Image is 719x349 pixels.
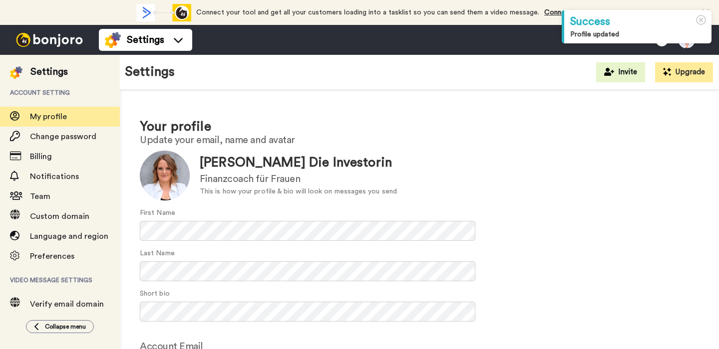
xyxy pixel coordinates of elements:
div: animation [136,4,191,21]
span: Settings [127,33,164,47]
button: Collapse menu [26,320,94,333]
label: First Name [140,208,175,218]
span: Verify email domain [30,300,104,308]
span: Custom domain [30,212,89,220]
h1: Your profile [140,120,699,134]
label: Last Name [140,248,175,259]
span: My profile [30,113,67,121]
h1: Settings [125,65,175,79]
div: Finanzcoach für Frauen [200,172,397,186]
button: Upgrade [655,62,713,82]
a: Connect now [544,9,588,16]
span: Connect your tool and get all your customers loading into a tasklist so you can send them a video... [196,9,539,16]
span: Language and region [30,232,108,240]
img: bj-logo-header-white.svg [12,33,87,47]
span: Preferences [30,252,74,260]
label: Short bio [140,289,170,299]
span: Billing [30,153,52,161]
span: Collapse menu [45,323,86,331]
span: Team [30,192,50,200]
div: Success [570,14,706,29]
div: This is how your profile & bio will look on messages you send [200,186,397,197]
div: [PERSON_NAME] Die Investorin [200,154,397,172]
img: settings-colored.svg [105,32,121,48]
span: Notifications [30,173,79,180]
span: Change password [30,133,96,141]
div: Settings [30,65,68,79]
div: Profile updated [570,29,706,39]
button: Invite [596,62,645,82]
h2: Update your email, name and avatar [140,135,699,146]
img: settings-colored.svg [10,66,22,79]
